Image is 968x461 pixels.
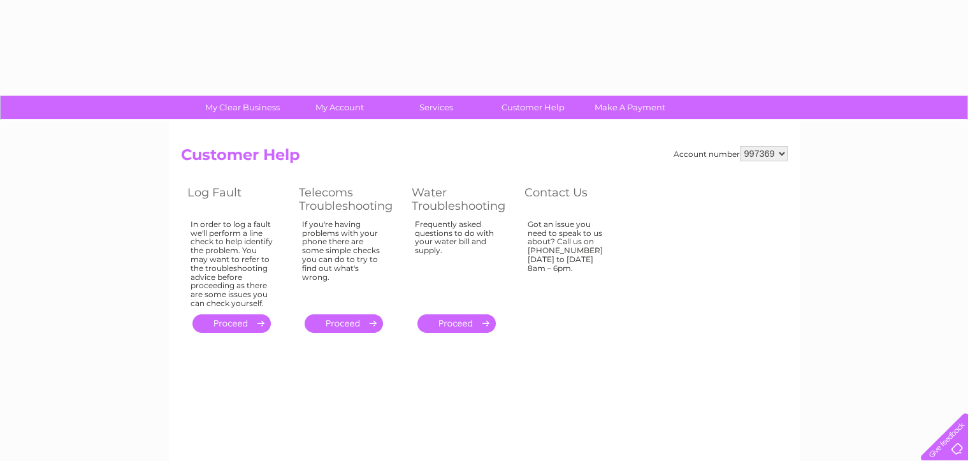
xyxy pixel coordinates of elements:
[192,314,271,333] a: .
[191,220,273,308] div: In order to log a fault we'll perform a line check to help identify the problem. You may want to ...
[577,96,683,119] a: Make A Payment
[181,182,293,216] th: Log Fault
[518,182,630,216] th: Contact Us
[528,220,610,303] div: Got an issue you need to speak to us about? Call us on [PHONE_NUMBER] [DATE] to [DATE] 8am – 6pm.
[384,96,489,119] a: Services
[181,146,788,170] h2: Customer Help
[480,96,586,119] a: Customer Help
[293,182,405,216] th: Telecoms Troubleshooting
[405,182,518,216] th: Water Troubleshooting
[302,220,386,303] div: If you're having problems with your phone there are some simple checks you can do to try to find ...
[305,314,383,333] a: .
[674,146,788,161] div: Account number
[417,314,496,333] a: .
[190,96,295,119] a: My Clear Business
[287,96,392,119] a: My Account
[415,220,499,303] div: Frequently asked questions to do with your water bill and supply.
